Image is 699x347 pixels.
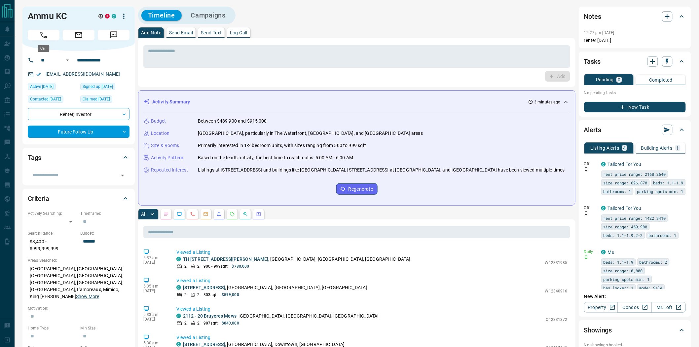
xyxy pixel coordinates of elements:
[584,211,589,215] svg: Push Notification Only
[28,11,89,21] h1: Ammu KC
[28,152,41,163] h2: Tags
[176,277,568,284] p: Viewed a Listing
[184,263,187,269] p: 2
[197,263,200,269] p: 2
[28,257,129,263] p: Areas Searched:
[604,215,666,221] span: rent price range: 1422,3410
[545,288,568,294] p: W12340916
[184,320,187,326] p: 2
[28,193,49,204] h2: Criteria
[46,71,120,77] a: [EMAIL_ADDRESS][DOMAIN_NAME]
[584,167,589,172] svg: Push Notification Only
[584,11,601,22] h2: Notes
[184,10,232,21] button: Campaigns
[176,334,568,341] p: Viewed a Listing
[169,30,193,35] p: Send Email
[230,30,247,35] p: Log Call
[608,206,642,211] a: Tailored For You
[584,102,686,112] button: New Task
[608,250,614,255] a: Mu
[201,30,222,35] p: Send Text
[164,212,169,217] svg: Notes
[222,320,239,326] p: $849,000
[198,118,267,125] p: Between $489,900 and $915,000
[601,206,606,211] div: condos.ca
[534,99,561,105] p: 3 minutes ago
[151,130,169,137] p: Location
[143,284,166,289] p: 5:35 am
[80,83,129,92] div: Tue Mar 28 2017
[83,96,110,102] span: Claimed [DATE]
[604,259,634,265] span: beds: 1.1-1.9
[256,212,261,217] svg: Agent Actions
[584,122,686,138] div: Alerts
[641,146,673,150] p: Building Alerts
[143,260,166,265] p: [DATE]
[584,88,686,98] p: No pending tasks
[640,285,663,291] span: mode: Sale
[176,257,181,261] div: condos.ca
[198,130,423,137] p: [GEOGRAPHIC_DATA], particularly in The Waterfront, [GEOGRAPHIC_DATA], and [GEOGRAPHIC_DATA] areas
[183,342,225,347] a: [STREET_ADDRESS]
[112,14,116,19] div: condos.ca
[584,30,614,35] p: 12:27 pm [DATE]
[30,83,54,90] span: Active [DATE]
[183,313,379,320] p: , [GEOGRAPHIC_DATA], [GEOGRAPHIC_DATA], [GEOGRAPHIC_DATA]
[640,259,667,265] span: bathrooms: 2
[623,146,626,150] p: 4
[144,96,570,108] div: Activity Summary3 minutes ago
[143,312,166,317] p: 5:33 am
[584,54,686,69] div: Tasks
[28,230,77,236] p: Search Range:
[118,171,127,180] button: Open
[28,325,77,331] p: Home Type:
[584,325,612,335] h2: Showings
[80,230,129,236] p: Budget:
[649,232,677,239] span: bathrooms: 1
[203,292,218,298] p: 803 sqft
[143,255,166,260] p: 5:37 am
[183,313,237,319] a: 2112 - 20 Bruyeres Mews
[596,77,614,82] p: Pending
[584,302,618,313] a: Property
[232,263,249,269] p: $780,000
[141,212,146,216] p: All
[637,188,683,195] span: parking spots min: 1
[604,171,666,177] span: rent price range: 2160,2640
[618,77,620,82] p: 0
[198,154,353,161] p: Based on the lead's activity, the best time to reach out is: 5:00 AM - 6:00 AM
[198,167,565,173] p: Listings at [STREET_ADDRESS] and buildings like [GEOGRAPHIC_DATA], [STREET_ADDRESS] at [GEOGRAPHI...
[584,125,601,135] h2: Alerts
[28,30,59,40] span: Call
[143,289,166,293] p: [DATE]
[143,341,166,345] p: 5:30 am
[28,263,129,302] p: [GEOGRAPHIC_DATA], [GEOGRAPHIC_DATA], [GEOGRAPHIC_DATA], [GEOGRAPHIC_DATA], [GEOGRAPHIC_DATA], [G...
[63,56,71,64] button: Open
[584,161,597,167] p: Off
[183,256,268,262] a: TH [STREET_ADDRESS][PERSON_NAME]
[151,167,188,173] p: Repeated Interest
[28,305,129,311] p: Motivation:
[604,223,647,230] span: size range: 450,988
[177,212,182,217] svg: Lead Browsing Activity
[152,98,190,105] p: Activity Summary
[28,108,129,120] div: Renter , Investor
[105,14,110,19] div: property.ca
[28,150,129,166] div: Tags
[584,255,589,259] svg: Push Notification Only
[184,292,187,298] p: 2
[143,317,166,322] p: [DATE]
[336,183,378,195] button: Regenerate
[677,146,679,150] p: 1
[176,314,181,318] div: condos.ca
[230,212,235,217] svg: Requests
[176,342,181,347] div: condos.ca
[197,292,200,298] p: 2
[584,37,686,44] p: renter [DATE]
[151,154,183,161] p: Activity Pattern
[601,250,606,254] div: condos.ca
[649,78,673,82] p: Completed
[243,212,248,217] svg: Opportunities
[76,293,99,300] button: Show More
[80,211,129,216] p: Timeframe:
